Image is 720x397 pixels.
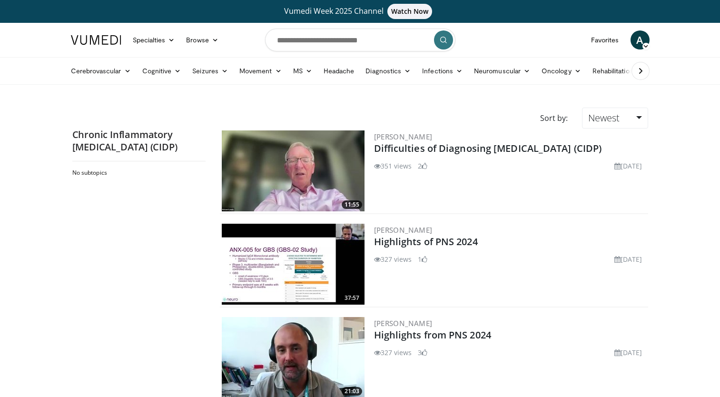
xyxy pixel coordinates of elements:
li: [DATE] [614,254,642,264]
a: Cognitive [137,61,187,80]
div: Sort by: [533,108,575,129]
a: Diagnostics [360,61,416,80]
a: [PERSON_NAME] [374,132,433,141]
li: 327 views [374,347,412,357]
span: 11:55 [342,200,362,209]
a: Vumedi Week 2025 ChannelWatch Now [72,4,648,19]
img: 8c77b289-c946-4010-b89f-75b61b97abb2.300x170_q85_crop-smart_upscale.jpg [222,224,365,305]
a: Browse [180,30,224,50]
li: [DATE] [614,347,642,357]
img: 6dc6b33c-ed6b-40a2-a551-250e00ecc76d.300x170_q85_crop-smart_upscale.jpg [222,130,365,211]
a: Difficulties of Diagnosing [MEDICAL_DATA] (CIDP) [374,142,602,155]
a: Rehabilitation [587,61,639,80]
a: Specialties [127,30,181,50]
a: Infections [416,61,468,80]
a: MS [287,61,318,80]
li: 327 views [374,254,412,264]
a: Favorites [585,30,625,50]
a: Movement [234,61,287,80]
h2: Chronic Inflammatory [MEDICAL_DATA] (CIDP) [72,129,206,153]
h2: No subtopics [72,169,203,177]
input: Search topics, interventions [265,29,455,51]
span: Vumedi Week 2025 Channel [284,6,436,16]
a: Highlights from PNS 2024 [374,328,491,341]
a: Newest [582,108,648,129]
li: [DATE] [614,161,642,171]
a: 11:55 [222,130,365,211]
span: 21:03 [342,387,362,396]
a: Neuromuscular [468,61,536,80]
li: 1 [418,254,427,264]
li: 2 [418,161,427,171]
img: VuMedi Logo [71,35,121,45]
a: Seizures [187,61,234,80]
span: 37:57 [342,294,362,302]
a: 37:57 [222,224,365,305]
a: Headache [318,61,360,80]
a: A [631,30,650,50]
a: Highlights of PNS 2024 [374,235,478,248]
li: 351 views [374,161,412,171]
span: Watch Now [387,4,433,19]
span: Newest [588,111,620,124]
a: [PERSON_NAME] [374,225,433,235]
a: Oncology [536,61,587,80]
a: Cerebrovascular [65,61,137,80]
li: 3 [418,347,427,357]
a: [PERSON_NAME] [374,318,433,328]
